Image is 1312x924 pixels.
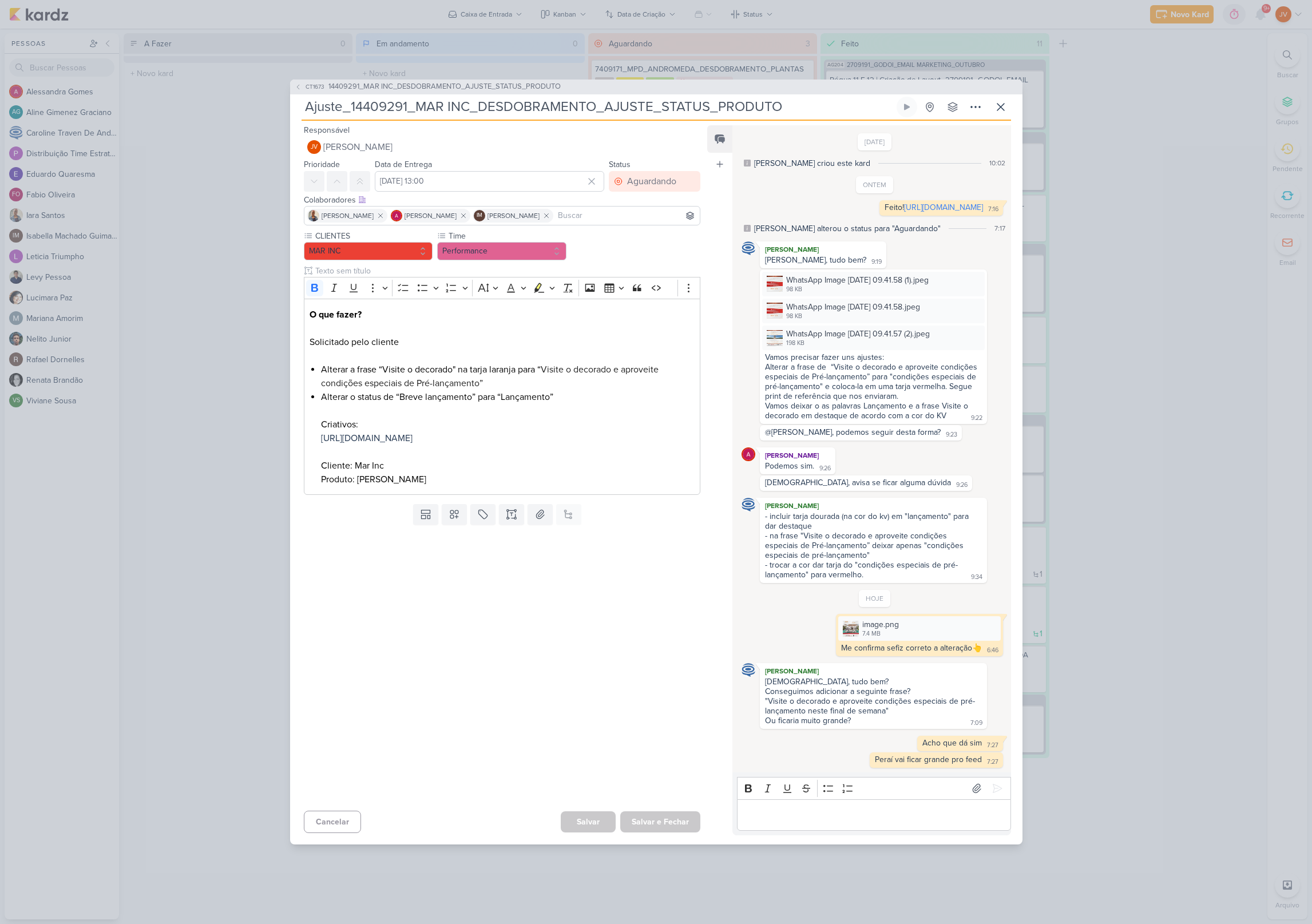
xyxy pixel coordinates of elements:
[744,225,751,232] div: Este log é visível à todos no kard
[314,230,433,242] label: CLIENTES
[987,741,998,750] div: 7:27
[609,171,700,192] button: Aguardando
[765,401,970,421] div: Vamos deixar o as palavras Lançamento e a frase Visite o decorado em destaque de acordo com a cor...
[487,211,540,221] span: [PERSON_NAME]
[875,755,982,764] div: Peraí vai ficar grande pro feed
[742,447,755,461] img: Alessandra Gomes
[304,160,340,169] label: Prioridade
[994,223,1005,233] div: 7:17
[762,500,984,511] div: [PERSON_NAME]
[987,646,998,655] div: 6:46
[765,716,851,725] div: Ou ficaria muito grande?
[762,450,833,461] div: [PERSON_NAME]
[742,241,755,255] img: Caroline Traven De Andrade
[765,461,814,471] div: Podemos sim.
[786,274,929,286] div: WhatsApp Image [DATE] 09.41.58 (1).jpeg
[310,308,694,349] p: Solicitado pelo cliente
[295,81,561,93] button: CT1673 14409291_MAR INC_DESDOBRAMENTO_AJUSTE_STATUS_PRODUTO
[304,811,361,833] button: Cancelar
[754,157,870,169] div: Caroline criou este kard
[819,464,831,473] div: 9:26
[556,209,698,223] input: Buscar
[308,210,319,221] img: Iara Santos
[762,244,884,255] div: [PERSON_NAME]
[302,97,894,117] input: Kard Sem Título
[971,414,982,423] div: 9:22
[405,211,457,221] span: [PERSON_NAME]
[322,211,374,221] span: [PERSON_NAME]
[988,205,998,214] div: 7:16
[627,175,676,188] div: Aguardando
[307,140,321,154] div: Joney Viana
[310,309,362,320] strong: O que fazer?
[786,339,930,348] div: 198 KB
[328,81,561,93] span: 14409291_MAR INC_DESDOBRAMENTO_AJUSTE_STATUS_PRODUTO
[765,511,971,580] div: - incluir tarja dourada (na cor do kv) em "lançamento" para dar destaque - na frase "Visite o dec...
[762,665,984,677] div: [PERSON_NAME]
[474,210,485,221] div: Isabella Machado Guimarães
[304,125,350,135] label: Responsável
[843,621,859,637] img: bJK9UaWx4msoArhguVSXZKZH2SfeIp0WPkHSwgWD.png
[737,799,1010,831] div: Editor editing area: main
[871,257,882,267] div: 9:19
[989,158,1005,168] div: 10:02
[765,352,981,362] div: Vamos precisar fazer uns ajustes:
[838,616,1001,641] div: image.png
[321,364,659,389] span: Visite o decorado e aproveite condições especiais de Pré-lançamento”
[987,758,998,767] div: 7:27
[970,719,982,728] div: 7:09
[311,144,318,150] p: JV
[375,171,605,192] input: Select a date
[321,433,413,444] a: [URL][DOMAIN_NAME]
[477,213,482,219] p: IM
[762,299,984,323] div: WhatsApp Image 2025-10-07 at 09.41.58.jpeg
[767,276,783,292] img: xSKlFsP7DOc4UQF3uh9k6gK6AXt76rafc2rXicck.jpg
[765,687,981,696] div: Conseguimos adicionar a seguinte frase?
[304,242,433,260] button: MAR INC
[904,203,983,212] a: [URL][DOMAIN_NAME]
[765,427,941,437] div: @[PERSON_NAME], podemos seguir desta forma?
[971,573,982,582] div: 9:34
[321,363,694,390] li: Alterar a frase “Visite o decorado" na tarja laranja para “
[437,242,566,260] button: Performance
[922,738,982,748] div: Acho que dá sim
[323,140,393,154] span: [PERSON_NAME]
[902,102,911,112] div: Ligar relógio
[765,478,951,487] div: [DEMOGRAPHIC_DATA], avisa se ficar alguma dúvida
[765,362,981,401] div: Alterar a frase de “Visite o decorado e aproveite condições especiais de Pré-lançamento” para "co...
[862,618,899,630] div: image.png
[767,303,783,319] img: KwsgIdTIGirthWeqa6QzG5v67htUMUwXMzd1xOei.jpg
[304,299,701,495] div: Editor editing area: main
[304,137,701,157] button: JV [PERSON_NAME]
[375,160,432,169] label: Data de Entrega
[762,272,984,296] div: WhatsApp Image 2025-10-07 at 09.41.58 (1).jpeg
[885,203,983,212] div: Feito!
[609,160,631,169] label: Status
[786,301,920,313] div: WhatsApp Image [DATE] 09.41.58.jpeg
[737,777,1010,799] div: Editor toolbar
[786,285,929,294] div: 98 KB
[765,255,866,265] div: [PERSON_NAME], tudo bem?
[956,481,968,490] div: 9:26
[742,498,755,511] img: Caroline Traven De Andrade
[767,330,783,346] img: wJZpbyxorFd6VBKL3lDqcA5cRw0OMdF9fys5px0C.jpg
[304,277,701,299] div: Editor toolbar
[447,230,566,242] label: Time
[304,82,326,91] span: CT1673
[744,160,751,166] div: Este log é visível à todos no kard
[754,223,941,235] div: Joney alterou o status para "Aguardando"
[765,696,981,716] div: "Visite o decorado e aproveite condições especiais de pré-lançamento neste final de semana"
[786,328,930,340] div: WhatsApp Image [DATE] 09.41.57 (2).jpeg
[321,390,694,486] li: Alterar o status de “Breve lançamento” para “Lançamento” Criativos: Cliente: Mar Inc Produto: [PE...
[742,663,755,677] img: Caroline Traven De Andrade
[862,629,899,639] div: 7.4 MB
[765,677,981,687] div: [DEMOGRAPHIC_DATA], tudo bem?
[786,312,920,321] div: 98 KB
[313,265,701,277] input: Texto sem título
[304,194,701,206] div: Colaboradores
[946,430,957,439] div: 9:23
[762,326,984,350] div: WhatsApp Image 2025-10-07 at 09.41.57 (2).jpeg
[391,210,402,221] img: Alessandra Gomes
[841,643,982,653] div: Me confirma sefiz correto a alteração👆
